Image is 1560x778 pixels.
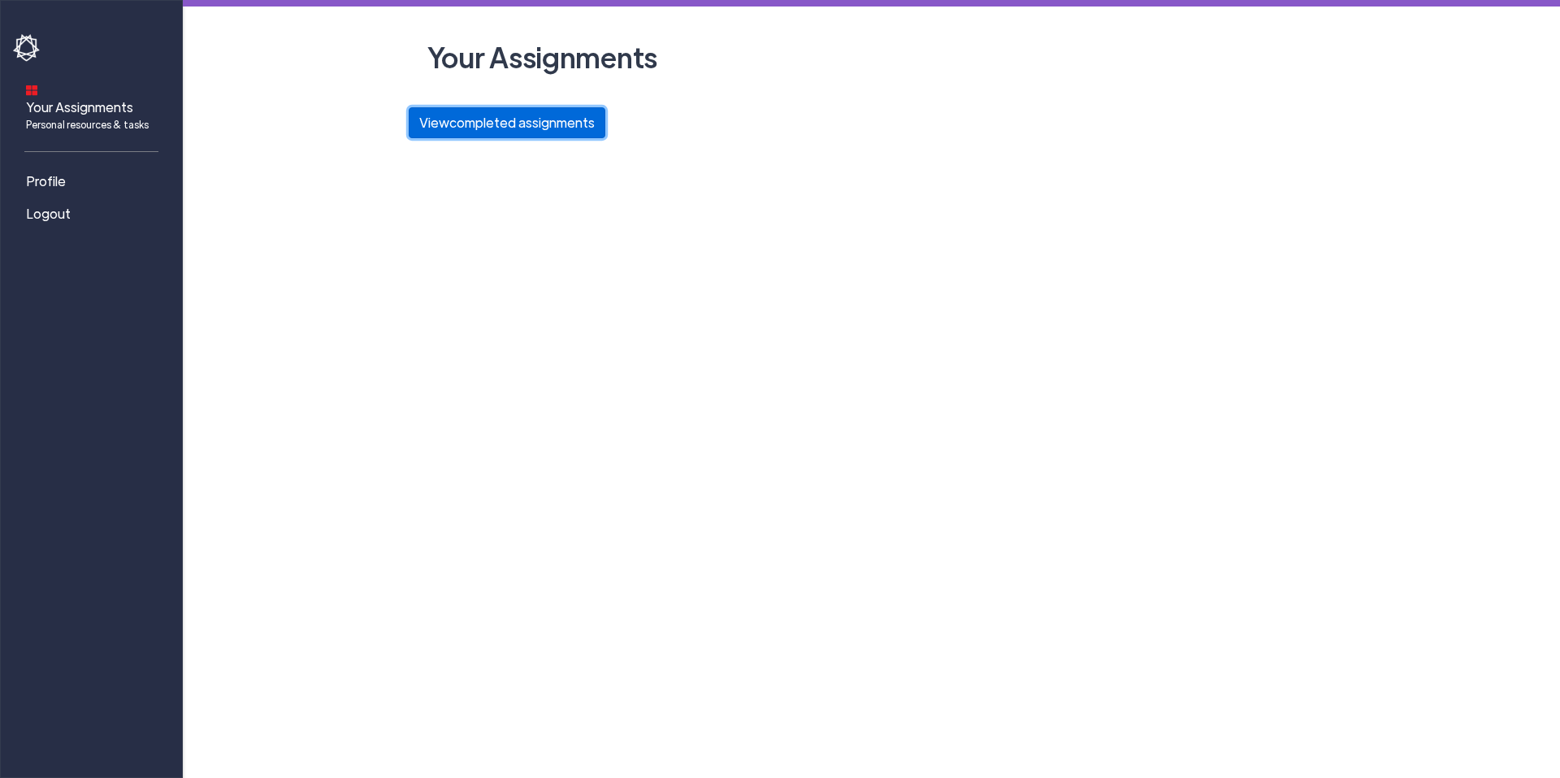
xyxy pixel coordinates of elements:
[13,74,175,138] a: Your AssignmentsPersonal resources & tasks
[26,172,66,191] span: Profile
[13,198,175,230] a: Logout
[1479,700,1560,778] iframe: Chat Widget
[13,34,42,62] img: havoc-shield-logo-white.png
[26,85,37,96] img: dashboard-icon.svg
[26,204,71,224] span: Logout
[421,33,1323,81] h2: Your Assignments
[26,117,149,132] span: Personal resources & tasks
[409,107,605,138] button: Viewcompleted assignments
[26,98,149,132] span: Your Assignments
[13,165,175,198] a: Profile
